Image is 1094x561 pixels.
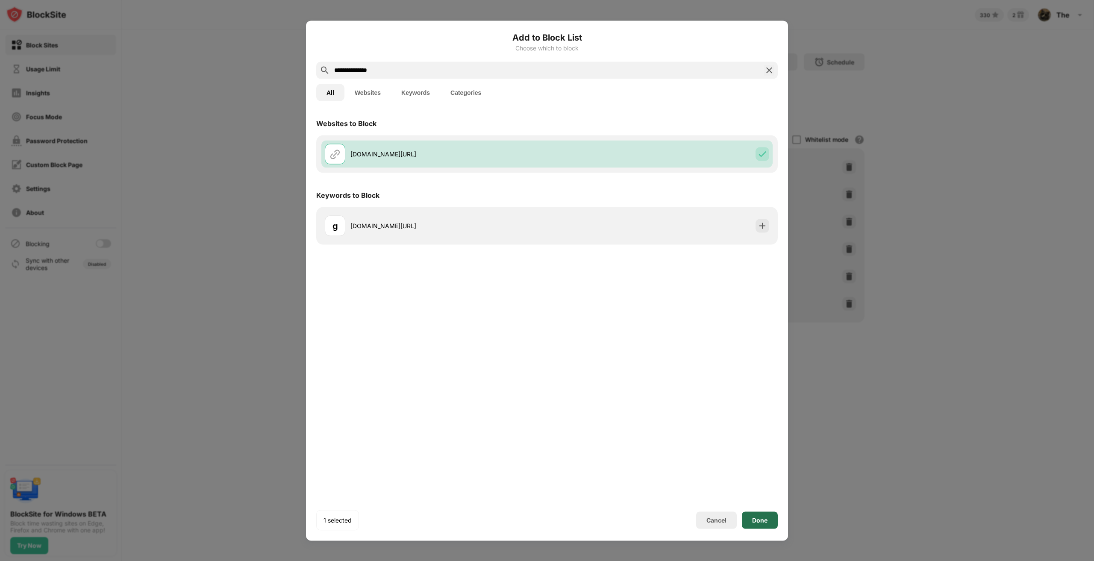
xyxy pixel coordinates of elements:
[330,149,340,159] img: url.svg
[350,221,547,230] div: [DOMAIN_NAME][URL]
[316,84,344,101] button: All
[350,150,547,159] div: [DOMAIN_NAME][URL]
[706,517,726,524] div: Cancel
[440,84,491,101] button: Categories
[316,191,379,199] div: Keywords to Block
[316,44,778,51] div: Choose which to block
[391,84,440,101] button: Keywords
[332,219,338,232] div: g
[323,516,352,524] div: 1 selected
[344,84,391,101] button: Websites
[752,517,768,523] div: Done
[316,119,376,127] div: Websites to Block
[764,65,774,75] img: search-close
[316,31,778,44] h6: Add to Block List
[320,65,330,75] img: search.svg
